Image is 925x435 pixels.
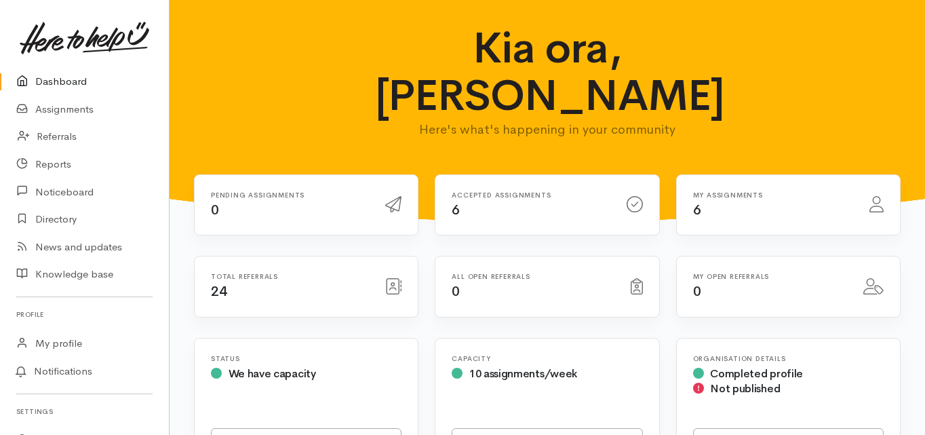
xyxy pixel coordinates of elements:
[710,381,780,396] span: Not published
[693,191,853,199] h6: My assignments
[452,202,460,219] span: 6
[693,355,884,362] h6: Organisation Details
[693,273,847,280] h6: My open referrals
[710,366,803,381] span: Completed profile
[229,366,316,381] span: We have capacity
[211,283,227,300] span: 24
[452,191,610,199] h6: Accepted assignments
[469,366,577,381] span: 10 assignments/week
[452,355,642,362] h6: Capacity
[693,202,701,219] span: 6
[211,355,401,362] h6: Status
[375,120,720,139] p: Here's what's happening in your community
[375,24,720,120] h1: Kia ora, [PERSON_NAME]
[211,191,369,199] h6: Pending assignments
[16,305,153,324] h6: Profile
[16,402,153,421] h6: Settings
[211,273,369,280] h6: Total referrals
[452,273,614,280] h6: All open referrals
[693,283,701,300] span: 0
[452,283,460,300] span: 0
[211,202,219,219] span: 0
